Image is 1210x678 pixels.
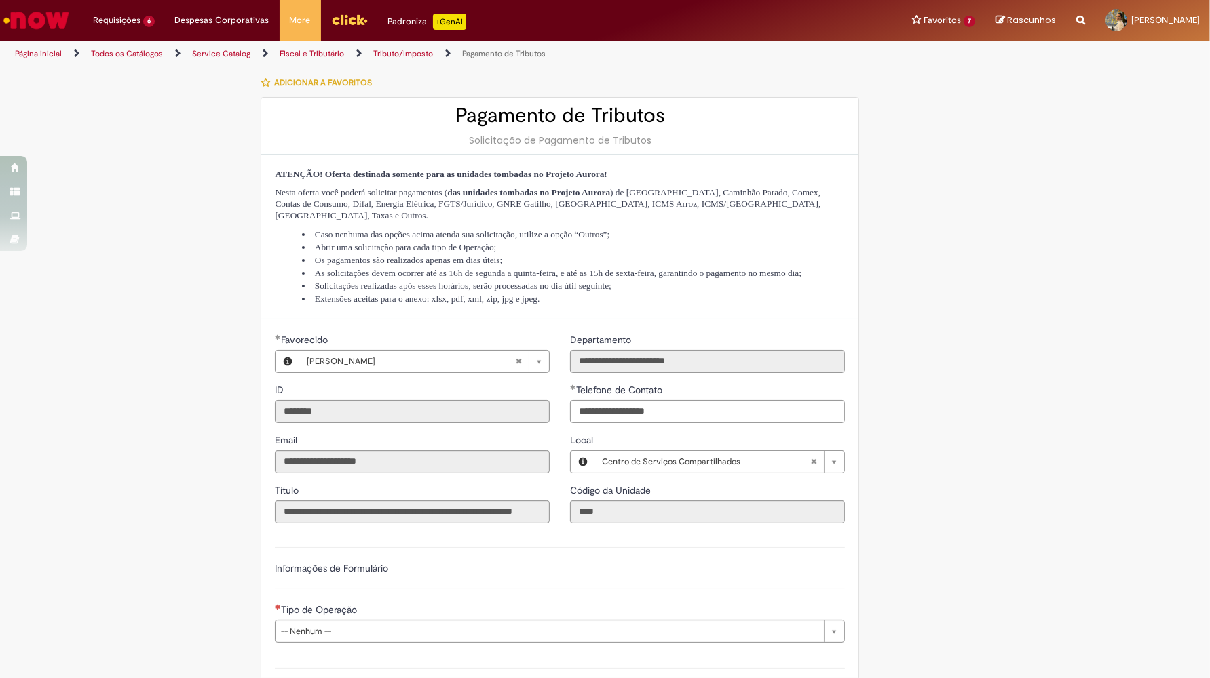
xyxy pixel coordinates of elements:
a: Pagamento de Tributos [462,48,546,59]
span: Telefone de Contato [576,384,665,396]
label: Somente leitura - Título [275,483,301,497]
abbr: Limpar campo Local [803,451,824,473]
label: Somente leitura - Departamento [570,333,634,346]
a: Service Catalog [192,48,250,59]
span: Somente leitura - ID [275,384,286,396]
p: +GenAi [433,14,466,30]
span: Os pagamentos são realizados apenas em dias úteis; [315,255,502,265]
a: Tributo/Imposto [373,48,433,59]
span: Local [570,434,596,446]
label: Informações de Formulário [275,562,388,574]
strong: das unidades tombadas no Projeto Aurora [447,187,610,197]
span: As solicitações devem ocorrer até as 16h de segunda a quinta-feira, e até as 15h de sexta-feira, ... [315,268,801,278]
a: Todos os Catálogos [91,48,163,59]
a: Rascunhos [996,14,1056,27]
span: 7 [964,16,975,27]
div: Padroniza [388,14,466,30]
label: Somente leitura - ID [275,383,286,397]
label: Somente leitura - Email [275,433,300,447]
span: Rascunhos [1007,14,1056,26]
abbr: Limpar campo Favorecido [508,351,529,372]
span: ATENÇÃO! Oferta destinada somente para as unidades tombadas no Projeto Aurora! [275,169,607,179]
span: Caso nenhuma das opções acima atenda sua solicitação, utilize a opção “Outros”; [315,229,610,239]
span: Favoritos [924,14,961,27]
span: Requisições [93,14,140,27]
a: Página inicial [15,48,62,59]
span: Obrigatório Preenchido [275,334,281,340]
input: Telefone de Contato [570,400,845,423]
span: Extensões aceitas para o anexo: xlsx, pdf, xml, zip, jpg e jpeg. [315,294,540,304]
input: Título [275,500,550,523]
span: Necessários [275,604,281,610]
input: ID [275,400,550,423]
span: Tipo de Operação [281,603,360,616]
span: [PERSON_NAME] [1131,14,1200,26]
a: Fiscal e Tributário [280,48,344,59]
a: Centro de Serviços CompartilhadosLimpar campo Local [595,451,844,473]
h2: Pagamento de Tributos [275,104,845,127]
span: -- Nenhum -- [281,620,817,642]
input: Código da Unidade [570,500,845,523]
span: Abrir uma solicitação para cada tipo de Operação; [315,242,497,252]
span: 6 [143,16,155,27]
span: Nesta oferta você poderá solicitar pagamentos ( ) de [GEOGRAPHIC_DATA], Caminhão Parado, Comex, C... [275,187,820,220]
span: Despesas Corporativas [175,14,269,27]
div: Solicitação de Pagamento de Tributos [275,134,845,147]
img: ServiceNow [1,7,71,34]
span: Centro de Serviços Compartilhados [602,451,810,473]
img: click_logo_yellow_360x200.png [331,9,368,30]
button: Adicionar a Favoritos [261,68,379,97]
button: Local, Visualizar este registro Centro de Serviços Compartilhados [571,451,595,473]
span: Necessários - Favorecido [281,334,330,346]
ul: Trilhas de página [10,41,797,66]
span: Somente leitura - Email [275,434,300,446]
span: Obrigatório Preenchido [570,384,576,390]
span: [PERSON_NAME] [307,351,515,372]
input: Email [275,450,550,473]
input: Departamento [570,350,845,373]
label: Somente leitura - Código da Unidade [570,483,654,497]
span: More [290,14,311,27]
a: [PERSON_NAME]Limpar campo Favorecido [300,351,549,372]
span: Adicionar a Favoritos [274,77,372,88]
span: Solicitações realizadas após esses horários, serão processadas no dia útil seguinte; [315,281,611,291]
button: Favorecido, Visualizar este registro Yasmim Ferreira Da Silva [276,351,300,372]
span: Somente leitura - Departamento [570,334,634,346]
